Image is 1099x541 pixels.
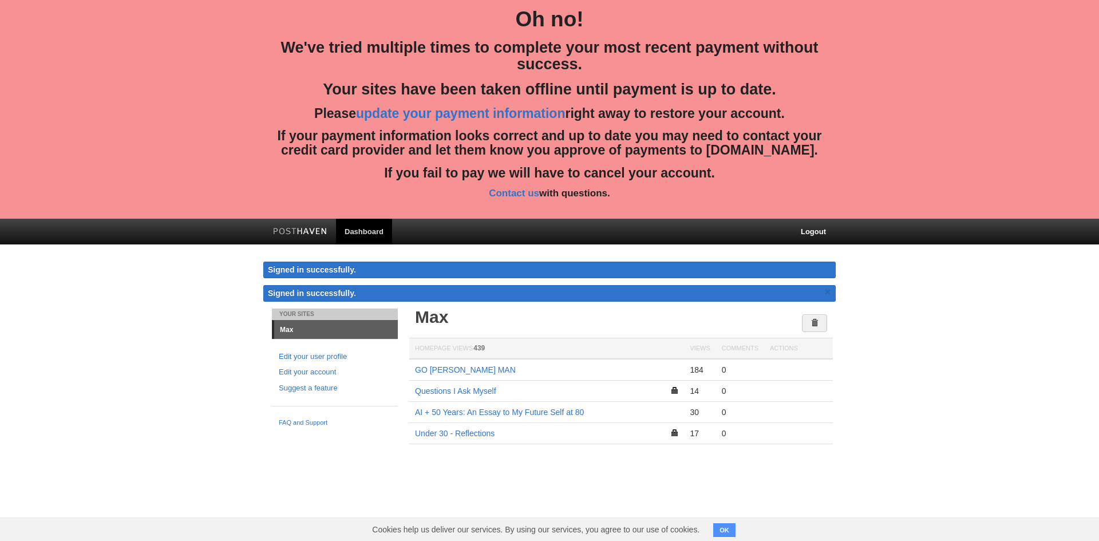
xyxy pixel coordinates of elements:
h3: We've tried multiple times to complete your most recent payment without success. [272,40,827,73]
a: GO [PERSON_NAME] MAN [415,365,516,374]
a: Questions I Ask Myself [415,386,496,396]
a: Suggest a feature [279,382,391,394]
a: update your payment information [356,106,565,121]
button: OK [713,523,736,537]
div: 30 [690,407,710,417]
div: Signed in successfully. [263,262,836,278]
div: 14 [690,386,710,396]
div: 0 [722,365,758,375]
a: Contact us [489,188,539,199]
li: Your Sites [272,309,398,320]
span: Signed in successfully. [268,289,356,298]
th: Views [684,338,715,359]
a: Max [415,307,448,326]
div: 0 [722,386,758,396]
div: 0 [722,428,758,439]
th: Actions [764,338,833,359]
h3: Your sites have been taken offline until payment is up to date. [272,81,827,98]
h2: Oh no! [272,8,827,31]
h5: with questions. [272,188,827,199]
h4: If your payment information looks correct and up to date you may need to contact your credit card... [272,129,827,158]
div: 0 [722,407,758,417]
span: 439 [473,344,485,352]
a: AI + 50 Years: An Essay to My Future Self at 80 [415,408,584,417]
img: Posthaven-bar [273,228,327,236]
a: Edit your user profile [279,351,391,363]
th: Comments [716,338,764,359]
div: 17 [690,428,710,439]
h4: If you fail to pay we will have to cancel your account. [272,166,827,180]
span: Cookies help us deliver our services. By using our services, you agree to our use of cookies. [361,518,711,541]
a: Max [274,321,398,339]
a: Edit your account [279,366,391,378]
a: Logout [792,219,835,244]
a: FAQ and Support [279,418,391,428]
a: Dashboard [336,219,392,244]
th: Homepage Views [409,338,684,359]
a: Under 30 - Reflections [415,429,495,438]
div: 184 [690,365,710,375]
h4: Please right away to restore your account. [272,106,827,121]
a: × [823,285,833,299]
